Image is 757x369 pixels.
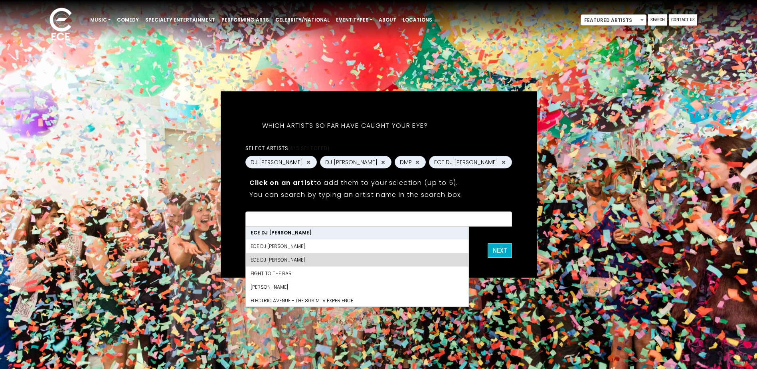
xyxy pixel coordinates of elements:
button: Remove DJ Bill West [305,159,312,166]
a: Comedy [114,13,142,27]
img: ece_new_logo_whitev2-1.png [41,6,81,44]
span: Featured Artists [581,14,646,26]
button: Next [488,244,512,258]
li: Electric Avenue - The 80s MTV Experience [246,294,468,307]
a: Specialty Entertainment [142,13,218,27]
span: DJ [PERSON_NAME] [325,158,378,167]
li: [PERSON_NAME] [246,280,468,294]
button: Remove DJ Seth Felder [380,159,386,166]
button: Remove DMP [414,159,421,166]
h5: Which artists so far have caught your eye? [245,111,445,140]
a: Music [87,13,114,27]
span: ECE DJ [PERSON_NAME] [434,158,498,167]
p: You can search by typing an artist name in the search box. [249,190,508,200]
a: About [376,13,399,27]
li: ECE DJ [PERSON_NAME] [246,240,468,253]
a: Event Types [333,13,376,27]
a: Search [648,14,667,26]
li: ECE DJ [PERSON_NAME] [246,226,468,240]
p: to add them to your selection (up to 5). [249,178,508,188]
strong: Click on an artist [249,178,314,187]
textarea: Search [251,217,507,224]
button: Remove ECE DJ KEVIN CONKLIN [500,159,507,166]
span: Featured Artists [581,15,646,26]
a: Locations [399,13,435,27]
label: Select artists [245,145,330,152]
span: (4/5 selected) [288,145,330,151]
a: Contact Us [669,14,697,26]
span: DJ [PERSON_NAME] [251,158,303,167]
a: Performing Arts [218,13,272,27]
a: Celebrity/National [272,13,333,27]
span: DMP [400,158,412,167]
li: Eight to the Bar [246,267,468,280]
li: ECE DJ [PERSON_NAME] [246,253,468,267]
